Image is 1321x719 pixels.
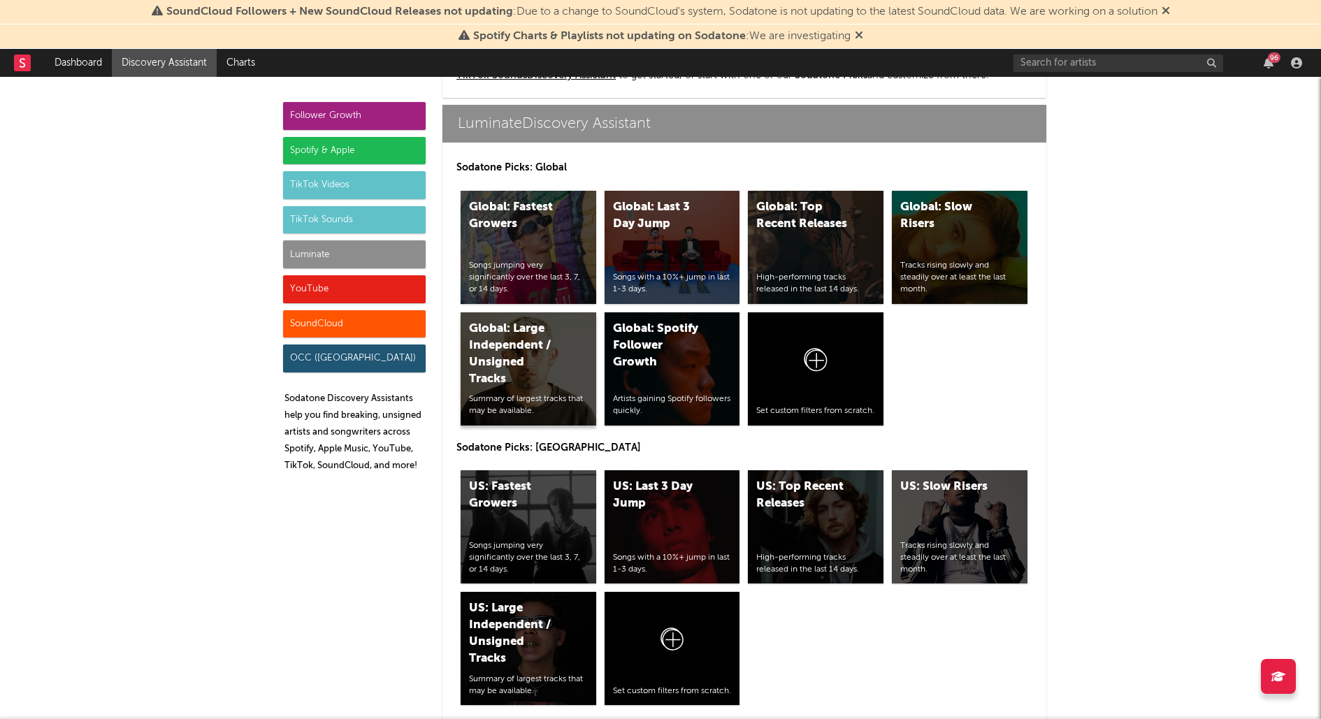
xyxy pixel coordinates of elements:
a: US: Last 3 Day JumpSongs with a 10%+ jump in last 1-3 days. [605,470,740,583]
div: Songs jumping very significantly over the last 3, 7, or 14 days. [469,540,588,575]
div: Global: Top Recent Releases [756,199,851,233]
a: Charts [217,49,265,77]
span: : Due to a change to SoundCloud's system, Sodatone is not updating to the latest SoundCloud data.... [166,6,1157,17]
div: US: Slow Risers [900,479,995,495]
a: Global: Last 3 Day JumpSongs with a 10%+ jump in last 1-3 days. [605,191,740,304]
div: Global: Large Independent / Unsigned Tracks [469,321,564,388]
div: Follower Growth [283,102,426,130]
span: Dismiss [855,31,863,42]
p: Sodatone Picks: Global [456,159,1032,176]
a: LuminateDiscovery Assistant [442,105,1046,143]
div: High-performing tracks released in the last 14 days. [756,552,875,576]
a: US: Fastest GrowersSongs jumping very significantly over the last 3, 7, or 14 days. [461,470,596,583]
a: Dashboard [45,49,112,77]
div: Global: Spotify Follower Growth [613,321,708,371]
div: US: Last 3 Day Jump [613,479,708,512]
input: Search for artists [1013,55,1223,72]
div: YouTube [283,275,426,303]
p: Sodatone Discovery Assistants help you find breaking, unsigned artists and songwriters across Spo... [284,391,426,474]
span: SoundCloud Followers + New SoundCloud Releases not updating [166,6,513,17]
div: TikTok Sounds [283,206,426,234]
a: Global: Top Recent ReleasesHigh-performing tracks released in the last 14 days. [748,191,883,304]
div: Summary of largest tracks that may be available. [469,674,588,697]
div: US: Large Independent / Unsigned Tracks [469,600,564,667]
p: Sodatone Picks: [GEOGRAPHIC_DATA] [456,440,1032,456]
div: US: Fastest Growers [469,479,564,512]
div: Artists gaining Spotify followers quickly. [613,393,732,417]
a: Global: Spotify Follower GrowthArtists gaining Spotify followers quickly. [605,312,740,426]
a: US: Large Independent / Unsigned TracksSummary of largest tracks that may be available. [461,592,596,705]
div: Luminate [283,240,426,268]
div: SoundCloud [283,310,426,338]
div: Spotify & Apple [283,137,426,165]
a: Global: Fastest GrowersSongs jumping very significantly over the last 3, 7, or 14 days. [461,191,596,304]
div: Global: Fastest Growers [469,199,564,233]
span: Sodatone Picks [795,71,867,80]
div: Tracks rising slowly and steadily over at least the last month. [900,260,1019,295]
span: : We are investigating [473,31,851,42]
div: Global: Slow Risers [900,199,995,233]
div: US: Top Recent Releases [756,479,851,512]
div: Set custom filters from scratch. [756,405,875,417]
a: Set custom filters from scratch. [605,592,740,705]
a: Set custom filters from scratch. [748,312,883,426]
a: US: Slow RisersTracks rising slowly and steadily over at least the last month. [892,470,1027,583]
span: Dismiss [1162,6,1170,17]
div: Songs with a 10%+ jump in last 1-3 days. [613,272,732,296]
div: TikTok Videos [283,171,426,199]
button: 96 [1264,57,1273,68]
div: Songs jumping very significantly over the last 3, 7, or 14 days. [469,260,588,295]
div: Summary of largest tracks that may be available. [469,393,588,417]
div: Global: Last 3 Day Jump [613,199,708,233]
span: Spotify Charts & Playlists not updating on Sodatone [473,31,746,42]
div: 96 [1268,52,1280,63]
div: OCC ([GEOGRAPHIC_DATA]) [283,344,426,372]
div: Tracks rising slowly and steadily over at least the last month. [900,540,1019,575]
a: TikTok SoundsDiscovery Assistant [456,71,616,80]
a: Global: Slow RisersTracks rising slowly and steadily over at least the last month. [892,191,1027,304]
div: High-performing tracks released in the last 14 days. [756,272,875,296]
a: US: Top Recent ReleasesHigh-performing tracks released in the last 14 days. [748,470,883,583]
div: Songs with a 10%+ jump in last 1-3 days. [613,552,732,576]
a: Global: Large Independent / Unsigned TracksSummary of largest tracks that may be available. [461,312,596,426]
a: Discovery Assistant [112,49,217,77]
div: Set custom filters from scratch. [613,685,732,697]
